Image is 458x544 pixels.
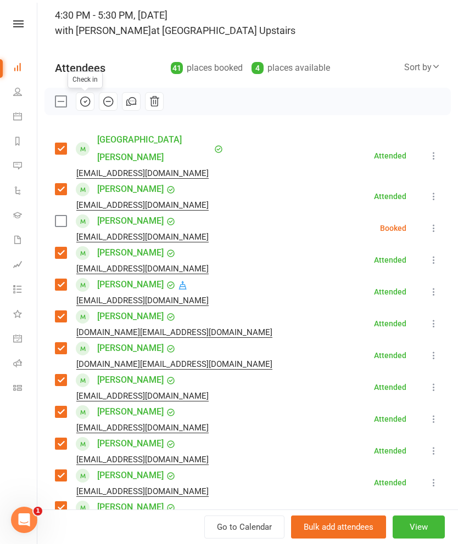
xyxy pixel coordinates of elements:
[171,60,243,76] div: places booked
[171,62,183,74] div: 41
[374,447,406,455] div: Attended
[13,352,38,377] a: Roll call kiosk mode
[55,25,151,36] span: with [PERSON_NAME]
[97,244,164,262] a: [PERSON_NAME]
[374,192,406,200] div: Attended
[204,515,284,539] a: Go to Calendar
[374,352,406,359] div: Attended
[97,308,164,325] a: [PERSON_NAME]
[97,403,164,421] a: [PERSON_NAME]
[374,152,406,160] div: Attended
[97,435,164,452] a: [PERSON_NAME]
[291,515,386,539] button: Bulk add attendees
[13,377,38,401] a: Class kiosk mode
[55,8,440,38] div: 4:30 PM - 5:30 PM, [DATE]
[13,56,38,81] a: Dashboard
[374,256,406,264] div: Attended
[252,62,264,74] div: 4
[97,371,164,389] a: [PERSON_NAME]
[97,180,164,198] a: [PERSON_NAME]
[151,25,295,36] span: at [GEOGRAPHIC_DATA] Upstairs
[393,515,445,539] button: View
[374,383,406,391] div: Attended
[55,60,105,76] div: Attendees
[97,276,164,293] a: [PERSON_NAME]
[13,327,38,352] a: General attendance kiosk mode
[374,415,406,423] div: Attended
[97,212,164,230] a: [PERSON_NAME]
[13,105,38,130] a: Calendar
[97,498,164,516] a: [PERSON_NAME]
[374,288,406,296] div: Attended
[380,224,406,232] div: Booked
[374,320,406,327] div: Attended
[13,81,38,105] a: People
[97,467,164,484] a: [PERSON_NAME]
[404,60,440,75] div: Sort by
[33,507,42,515] span: 1
[11,507,37,533] iframe: Intercom live chat
[13,303,38,327] a: What's New
[13,253,38,278] a: Assessments
[13,130,38,155] a: Reports
[374,479,406,486] div: Attended
[68,71,103,88] div: Check in
[252,60,330,76] div: places available
[97,131,211,166] a: [GEOGRAPHIC_DATA][PERSON_NAME]
[97,339,164,357] a: [PERSON_NAME]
